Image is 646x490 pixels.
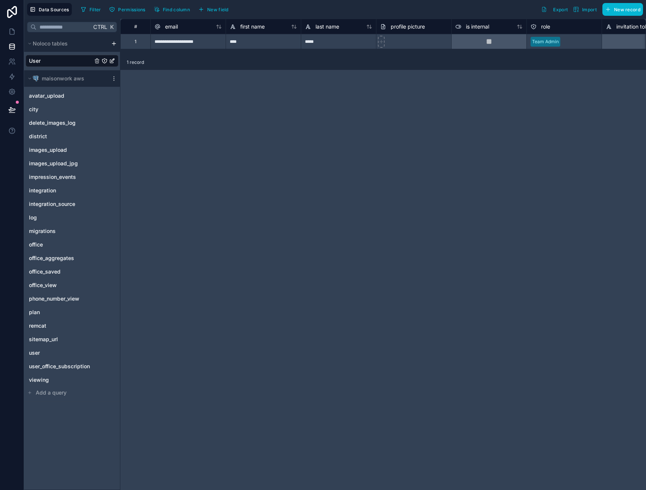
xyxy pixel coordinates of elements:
[163,7,190,12] span: Find column
[614,7,640,12] span: New record
[109,24,114,30] span: K
[538,3,570,16] button: Export
[391,23,425,30] span: profile picture
[27,3,72,16] button: Data Sources
[151,4,193,15] button: Find column
[93,22,108,32] span: Ctrl
[126,24,145,29] div: #
[127,59,144,65] span: 1 record
[240,23,265,30] span: first name
[135,39,136,45] div: 1
[106,4,148,15] button: Permissions
[541,23,550,30] span: role
[118,7,145,12] span: Permissions
[466,23,489,30] span: is internal
[165,23,178,30] span: email
[599,3,643,16] a: New record
[78,4,104,15] button: Filter
[39,7,69,12] span: Data Sources
[196,4,231,15] button: New field
[553,7,568,12] span: Export
[89,7,101,12] span: Filter
[106,4,151,15] a: Permissions
[570,3,599,16] button: Import
[315,23,339,30] span: last name
[582,7,597,12] span: Import
[207,7,229,12] span: New field
[602,3,643,16] button: New record
[532,38,559,45] div: Team Admin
